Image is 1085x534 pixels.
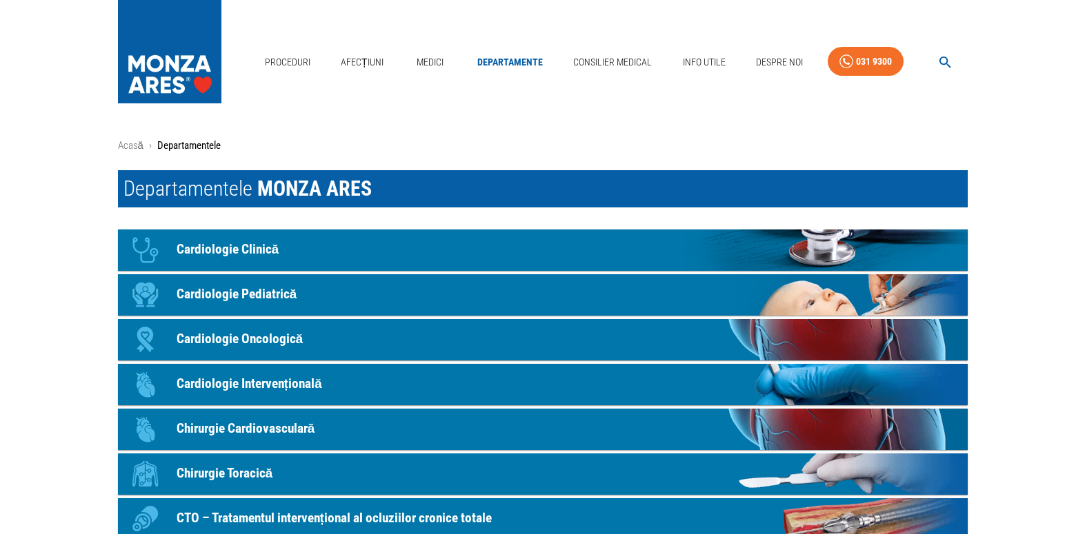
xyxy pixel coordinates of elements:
div: 031 9300 [856,53,892,70]
nav: breadcrumb [118,138,968,154]
div: Icon [125,274,166,316]
p: Cardiologie Clinică [177,240,279,260]
a: Consilier Medical [568,48,657,76]
div: Icon [125,409,166,450]
a: IconChirurgie Cardiovasculară [118,409,968,450]
a: Afecțiuni [335,48,389,76]
p: Departamentele [157,138,221,154]
a: Despre Noi [750,48,808,76]
a: Info Utile [677,48,731,76]
a: IconCardiologie Clinică [118,229,968,271]
p: Cardiologie Pediatrică [177,285,297,305]
p: Cardiologie Oncologică [177,329,303,349]
p: Chirurgie Toracică [177,464,273,484]
div: Icon [125,453,166,495]
p: CTO – Tratamentul intervențional al ocluziilor cronice totale [177,509,492,528]
a: Departamente [472,48,548,76]
a: IconChirurgie Toracică [118,453,968,495]
a: Medici [408,48,452,76]
p: Cardiologie Intervențională [177,374,322,394]
span: MONZA ARES [257,176,372,201]
li: › [149,138,152,154]
a: IconCardiologie Intervențională [118,364,968,405]
h1: Departamentele [118,170,968,207]
div: Icon [125,229,166,271]
a: Proceduri [259,48,316,76]
div: Icon [125,319,166,360]
a: Acasă [118,139,143,152]
a: 031 9300 [828,47,904,76]
a: IconCardiologie Oncologică [118,319,968,360]
p: Chirurgie Cardiovasculară [177,419,315,439]
a: IconCardiologie Pediatrică [118,274,968,316]
div: Icon [125,364,166,405]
